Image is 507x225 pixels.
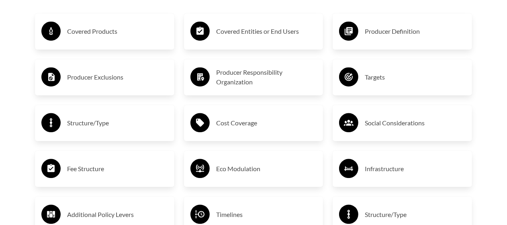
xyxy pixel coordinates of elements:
[67,208,168,221] h3: Additional Policy Levers
[216,67,317,87] h3: Producer Responsibility Organization
[365,117,466,129] h3: Social Considerations
[67,71,168,84] h3: Producer Exclusions
[67,162,168,175] h3: Fee Structure
[67,117,168,129] h3: Structure/Type
[365,25,466,38] h3: Producer Definition
[216,162,317,175] h3: Eco Modulation
[365,208,466,221] h3: Structure/Type
[67,25,168,38] h3: Covered Products
[216,25,317,38] h3: Covered Entities or End Users
[365,71,466,84] h3: Targets
[216,117,317,129] h3: Cost Coverage
[216,208,317,221] h3: Timelines
[365,162,466,175] h3: Infrastructure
